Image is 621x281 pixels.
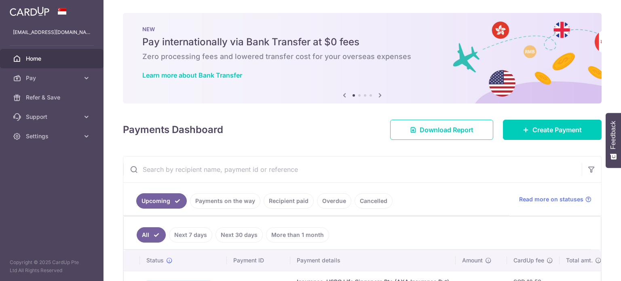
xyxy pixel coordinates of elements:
p: [EMAIL_ADDRESS][DOMAIN_NAME] [13,28,91,36]
a: Cancelled [355,193,393,209]
span: Refer & Save [26,93,79,101]
span: Amount [462,256,483,264]
a: Overdue [317,193,351,209]
a: Upcoming [136,193,187,209]
span: Settings [26,132,79,140]
span: Read more on statuses [519,195,583,203]
span: Create Payment [532,125,582,135]
th: Payment ID [227,250,290,271]
a: All [137,227,166,243]
a: Next 7 days [169,227,212,243]
span: Feedback [610,121,617,149]
a: Recipient paid [264,193,314,209]
a: Learn more about Bank Transfer [142,71,242,79]
span: Support [26,113,79,121]
span: CardUp fee [513,256,544,264]
h5: Pay internationally via Bank Transfer at $0 fees [142,36,582,49]
h4: Payments Dashboard [123,123,223,137]
a: Create Payment [503,120,602,140]
a: Download Report [390,120,493,140]
a: Payments on the way [190,193,260,209]
button: Feedback - Show survey [606,113,621,168]
span: Home [26,55,79,63]
a: Next 30 days [215,227,263,243]
h6: Zero processing fees and lowered transfer cost for your overseas expenses [142,52,582,61]
span: Pay [26,74,79,82]
a: Read more on statuses [519,195,591,203]
span: Status [146,256,164,264]
p: NEW [142,26,582,32]
img: Bank transfer banner [123,13,602,104]
a: More than 1 month [266,227,329,243]
img: CardUp [10,6,49,16]
span: Download Report [420,125,473,135]
th: Payment details [290,250,456,271]
input: Search by recipient name, payment id or reference [123,156,582,182]
span: Total amt. [566,256,593,264]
